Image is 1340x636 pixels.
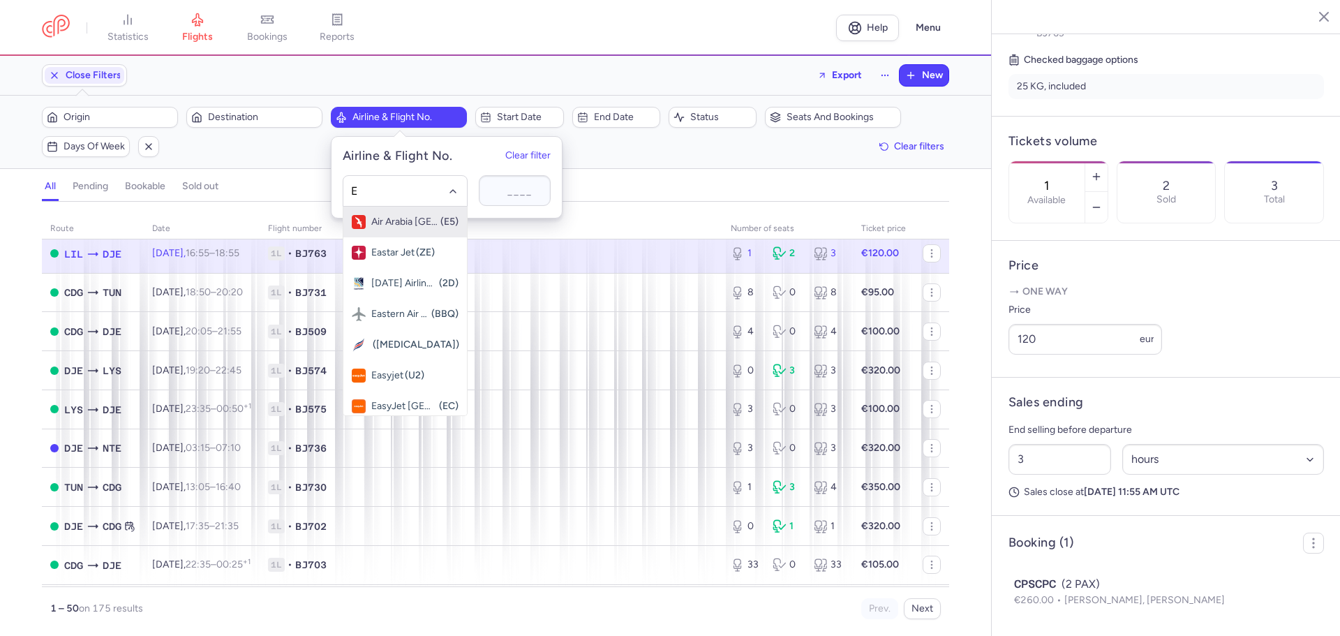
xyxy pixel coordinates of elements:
span: CDG [64,324,83,339]
span: • [288,286,292,299]
div: 0 [773,402,803,416]
strong: €120.00 [861,247,899,259]
span: – [186,481,241,493]
button: Export [808,64,871,87]
span: TUN [103,285,121,300]
strong: €95.00 [861,286,894,298]
span: BJ575 [295,402,327,416]
h4: sold out [182,180,218,193]
div: 0 [731,364,761,378]
strong: €350.00 [861,481,900,493]
div: 8 [814,286,844,299]
time: 22:45 [216,364,241,376]
span: DJE [64,441,83,456]
button: New [900,65,948,86]
button: Status [669,107,757,128]
span: [DATE], [152,247,239,259]
span: End date [594,112,655,123]
span: DJE [103,324,121,339]
th: Ticket price [853,219,914,239]
th: date [144,219,260,239]
span: • [288,441,292,455]
button: Prev. [861,598,898,619]
p: Sales close at [1008,486,1324,498]
strong: 1 – 50 [50,602,79,614]
a: statistics [93,13,163,43]
input: ____ [479,175,551,206]
div: 33 [814,558,844,572]
div: 3 [773,480,803,494]
span: [DATE], [152,559,251,570]
div: 2 [773,246,803,260]
button: Destination [186,107,322,128]
div: 4 [814,480,844,494]
time: 07:10 [216,442,241,454]
span: [DATE], [152,481,241,493]
time: 18:50 [186,286,211,298]
span: [DATE], [152,403,251,415]
span: DJE [103,402,121,417]
span: [DATE], [152,520,239,532]
strong: €105.00 [861,559,899,570]
time: 19:20 [186,364,210,376]
div: 1 [731,246,761,260]
span: Easyjet [371,370,403,381]
time: 20:05 [186,325,212,337]
h5: Checked baggage options [1008,52,1324,68]
button: Airline & Flight No. [331,107,467,128]
time: 23:35 [186,403,211,415]
span: Close Filters [66,70,121,81]
th: Flight number [260,219,722,239]
span: reports [320,31,355,43]
span: – [186,247,239,259]
span: – [186,520,239,532]
span: – [186,442,241,454]
span: Clear filters [894,141,944,151]
span: DJE [103,246,121,262]
span: LYS [103,363,121,378]
span: BJ763 [1036,27,1064,39]
figure: ZE airline logo [352,246,366,260]
div: 4 [814,325,844,339]
span: 1L [268,364,285,378]
span: • [288,402,292,416]
span: [DATE], [152,364,241,376]
div: 3 [814,246,844,260]
button: CPSCPC(2 PAX)€260.00[PERSON_NAME], [PERSON_NAME] [1014,576,1318,608]
span: CDG [64,558,83,573]
span: • [288,325,292,339]
span: bookings [247,31,288,43]
li: 25 KG, included [1008,74,1324,99]
span: Status [690,112,752,123]
span: – [186,286,243,298]
figure: E5 airline logo [352,215,366,229]
span: ([MEDICAL_DATA]) [373,339,459,350]
span: [PERSON_NAME], [PERSON_NAME] [1064,594,1225,606]
span: • [288,558,292,572]
h5: Airline & Flight No. [343,148,452,164]
figure: BBQ airline logo [352,307,366,321]
div: 3 [814,402,844,416]
div: 8 [731,286,761,299]
button: End date [572,107,660,128]
button: Clear filter [505,151,551,162]
strong: €320.00 [861,364,900,376]
span: • [288,480,292,494]
p: Total [1264,194,1285,205]
span: BJ730 [295,480,327,494]
div: 1 [773,519,803,533]
time: 21:55 [218,325,241,337]
span: [DATE], [152,286,243,298]
div: 3 [814,441,844,455]
span: statistics [107,31,149,43]
span: 1L [268,480,285,494]
span: (U2) [405,370,424,381]
strong: €100.00 [861,325,900,337]
span: BJ574 [295,364,327,378]
label: Available [1027,195,1066,206]
h4: bookable [125,180,165,193]
h4: pending [73,180,108,193]
span: DJE [64,519,83,534]
span: LYS [64,402,83,417]
input: -searchbox [351,184,460,199]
